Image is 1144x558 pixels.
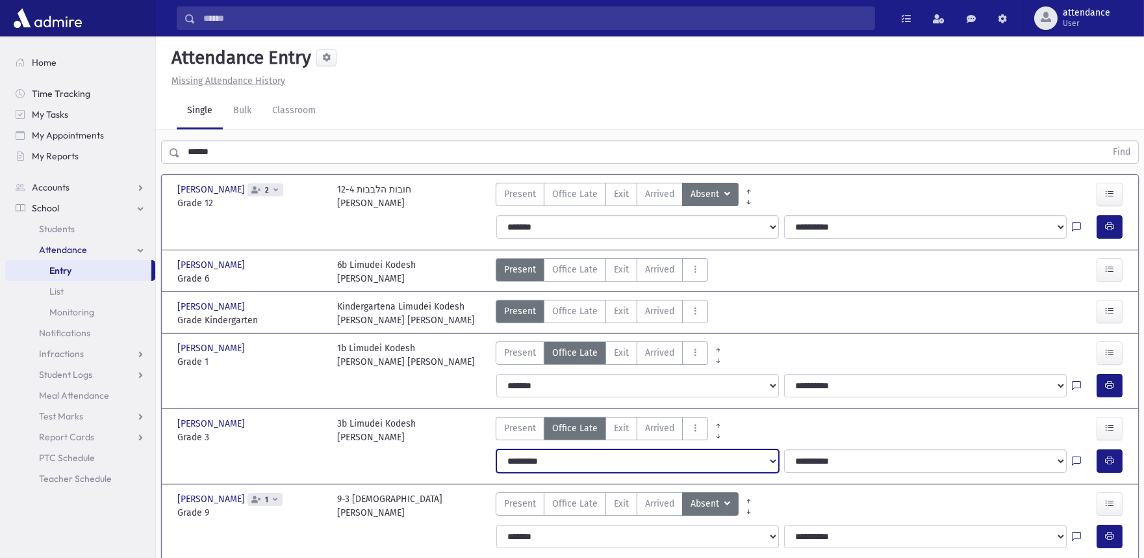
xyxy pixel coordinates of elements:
[49,286,64,297] span: List
[496,183,739,210] div: AttTypes
[177,341,248,355] span: [PERSON_NAME]
[504,263,536,276] span: Present
[645,263,674,276] span: Arrived
[645,497,674,511] span: Arrived
[5,302,155,323] a: Monitoring
[262,496,271,504] span: 1
[552,497,598,511] span: Office Late
[337,492,442,520] div: 9-3 [DEMOGRAPHIC_DATA] [PERSON_NAME]
[39,223,75,235] span: Students
[32,109,68,120] span: My Tasks
[337,258,416,286] div: 6b Limudei Kodesh [PERSON_NAME]
[5,52,155,73] a: Home
[614,497,629,511] span: Exit
[614,304,629,318] span: Exit
[552,421,598,435] span: Office Late
[196,7,874,30] input: Search
[5,83,155,104] a: Time Tracking
[496,492,739,520] div: AttTypes
[1063,18,1110,29] span: User
[5,406,155,427] a: Test Marks
[691,497,722,511] span: Absent
[337,341,475,369] div: 1b Limudei Kodesh [PERSON_NAME] [PERSON_NAME]
[645,346,674,360] span: Arrived
[177,506,324,520] span: Grade 9
[5,177,155,198] a: Accounts
[262,186,272,194] span: 2
[682,492,739,516] button: Absent
[5,468,155,489] a: Teacher Schedule
[5,385,155,406] a: Meal Attendance
[39,369,92,380] span: Student Logs
[504,187,536,201] span: Present
[223,93,262,129] a: Bulk
[177,355,324,369] span: Grade 1
[691,187,722,202] span: Absent
[32,88,90,100] span: Time Tracking
[1105,141,1138,163] button: Find
[177,431,324,444] span: Grade 3
[5,219,155,239] a: Students
[5,343,155,364] a: Infractions
[614,346,629,360] span: Exit
[5,427,155,447] a: Report Cards
[5,447,155,468] a: PTC Schedule
[5,323,155,343] a: Notifications
[39,452,95,464] span: PTC Schedule
[5,198,155,219] a: School
[504,304,536,318] span: Present
[504,497,536,511] span: Present
[177,258,248,272] span: [PERSON_NAME]
[32,57,57,68] span: Home
[614,187,629,201] span: Exit
[177,300,248,313] span: [PERSON_NAME]
[177,272,324,286] span: Grade 6
[5,281,155,302] a: List
[39,348,84,360] span: Infractions
[614,263,629,276] span: Exit
[177,196,324,210] span: Grade 12
[177,183,248,196] span: [PERSON_NAME]
[504,346,536,360] span: Present
[504,421,536,435] span: Present
[262,93,326,129] a: Classroom
[496,258,708,286] div: AttTypes
[614,421,629,435] span: Exit
[32,181,70,193] span: Accounts
[39,390,109,401] span: Meal Attendance
[337,300,475,327] div: Kindergartena Limudei Kodesh [PERSON_NAME] [PERSON_NAME]
[337,417,416,444] div: 3b Limudei Kodesh [PERSON_NAME]
[496,417,708,444] div: AttTypes
[39,473,112,485] span: Teacher Schedule
[5,239,155,260] a: Attendance
[552,187,598,201] span: Office Late
[177,417,248,431] span: [PERSON_NAME]
[552,346,598,360] span: Office Late
[645,187,674,201] span: Arrived
[49,265,71,276] span: Entry
[496,341,708,369] div: AttTypes
[5,125,155,146] a: My Appointments
[5,146,155,166] a: My Reports
[166,47,311,69] h5: Attendance Entry
[645,304,674,318] span: Arrived
[32,202,59,214] span: School
[1063,8,1110,18] span: attendance
[166,75,285,86] a: Missing Attendance History
[682,183,739,206] button: Absent
[337,183,411,210] div: 12-4 חובות הלבבות [PERSON_NAME]
[552,263,598,276] span: Office Late
[39,410,83,422] span: Test Marks
[177,93,223,129] a: Single
[32,129,104,141] span: My Appointments
[5,260,151,281] a: Entry
[172,75,285,86] u: Missing Attendance History
[49,306,94,318] span: Monitoring
[5,104,155,125] a: My Tasks
[5,364,155,385] a: Student Logs
[32,150,79,162] span: My Reports
[39,327,90,339] span: Notifications
[496,300,708,327] div: AttTypes
[645,421,674,435] span: Arrived
[39,431,94,443] span: Report Cards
